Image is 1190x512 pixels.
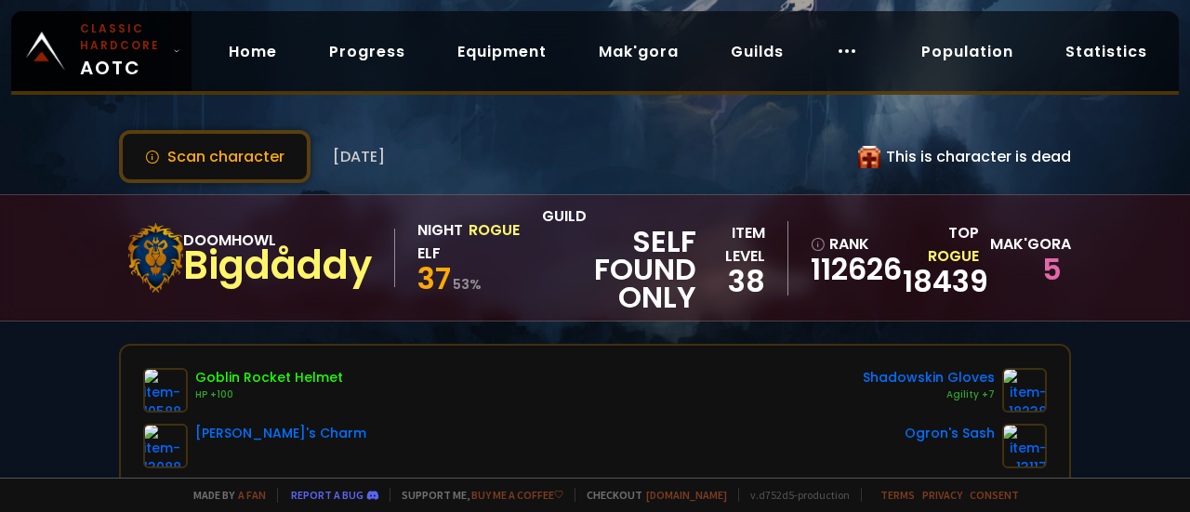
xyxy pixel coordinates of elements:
div: Mak'gora [990,232,1062,256]
div: Night Elf [417,218,463,265]
a: Guilds [716,33,799,71]
a: Consent [970,488,1019,502]
div: HP +100 [195,387,343,402]
a: Report a bug [291,488,364,502]
img: item-13117 [1002,424,1047,468]
div: guild [542,204,696,311]
button: Scan character [119,130,311,183]
a: Population [906,33,1028,71]
div: rank [811,232,892,256]
div: Agility +7 [863,387,995,402]
a: Mak'gora [584,33,694,71]
div: item level [696,221,765,268]
a: Home [214,33,292,71]
div: Goblin Rocket Helmet [195,368,343,387]
span: v. d752d5 - production [738,488,850,502]
span: Rogue [928,245,979,267]
img: item-10588 [143,368,188,413]
a: Buy me a coffee [471,488,563,502]
span: SELF FOUND ONLY [542,228,696,311]
a: Classic HardcoreAOTC [11,11,192,91]
small: Classic Hardcore [80,20,165,54]
span: [DATE] [333,145,385,168]
div: Top [903,221,979,268]
div: Rogue [469,218,520,265]
a: a fan [238,488,266,502]
span: 37 [417,257,451,299]
span: Checkout [575,488,727,502]
span: AOTC [80,20,165,82]
a: Progress [314,33,420,71]
div: 5 [990,256,1062,283]
a: [DOMAIN_NAME] [646,488,727,502]
div: Doomhowl [183,229,372,252]
small: 53 % [453,275,482,294]
span: Support me, [390,488,563,502]
div: [PERSON_NAME]'s Charm [195,424,366,443]
a: 18439 [903,260,988,302]
div: This is character is dead [858,145,1071,168]
a: Equipment [443,33,562,71]
a: Privacy [922,488,962,502]
a: Terms [880,488,915,502]
div: Bigdåddy [183,252,372,280]
div: Shadowskin Gloves [863,368,995,387]
span: Made by [182,488,266,502]
div: 38 [696,268,765,295]
a: 112626 [811,256,892,283]
img: item-18238 [1002,368,1047,413]
div: Ogron's Sash [905,424,995,443]
img: item-13088 [143,424,188,468]
a: Statistics [1051,33,1162,71]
